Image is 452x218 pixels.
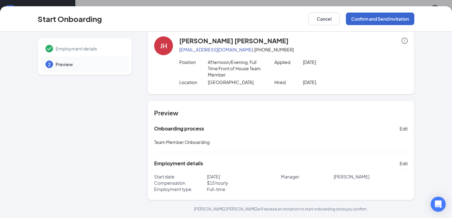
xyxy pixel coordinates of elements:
[154,139,210,145] span: Team Member Onboarding
[179,36,288,45] h4: [PERSON_NAME] [PERSON_NAME]
[400,125,408,132] span: Edit
[274,59,303,65] p: Applied
[154,160,203,167] h5: Employment details
[208,79,265,85] p: [GEOGRAPHIC_DATA]
[154,125,204,132] h5: Onboarding process
[179,46,408,53] p: · [PHONE_NUMBER]
[308,13,340,25] button: Cancel
[154,180,207,186] p: Compensation
[207,186,281,192] p: Full-time
[46,45,53,52] svg: Checkmark
[303,79,360,85] p: [DATE]
[346,13,414,25] button: Confirm and Send Invitation
[154,186,207,192] p: Employment type
[208,59,265,78] p: Afternoon/Evening, Full Time Front of House Team Member
[334,173,408,180] p: [PERSON_NAME]
[179,59,208,65] p: Position
[179,47,253,52] a: [EMAIL_ADDRESS][DOMAIN_NAME]
[154,173,207,180] p: Start date
[400,160,408,167] span: Edit
[160,41,167,50] div: JH
[207,180,281,186] p: $ 15 hourly
[56,61,123,67] span: Preview
[400,124,408,134] button: Edit
[401,38,408,44] span: info-circle
[274,79,303,85] p: Hired
[303,59,360,65] p: [DATE]
[400,158,408,168] button: Edit
[179,79,208,85] p: Location
[48,61,51,67] span: 2
[148,206,414,212] p: [PERSON_NAME] [PERSON_NAME] will receive an invitation to start onboarding once you confirm.
[281,173,334,180] p: Manager
[56,45,123,52] span: Employment details
[207,173,281,180] p: [DATE]
[431,197,446,212] div: Open Intercom Messenger
[38,13,102,24] h3: Start Onboarding
[154,109,408,117] h4: Preview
